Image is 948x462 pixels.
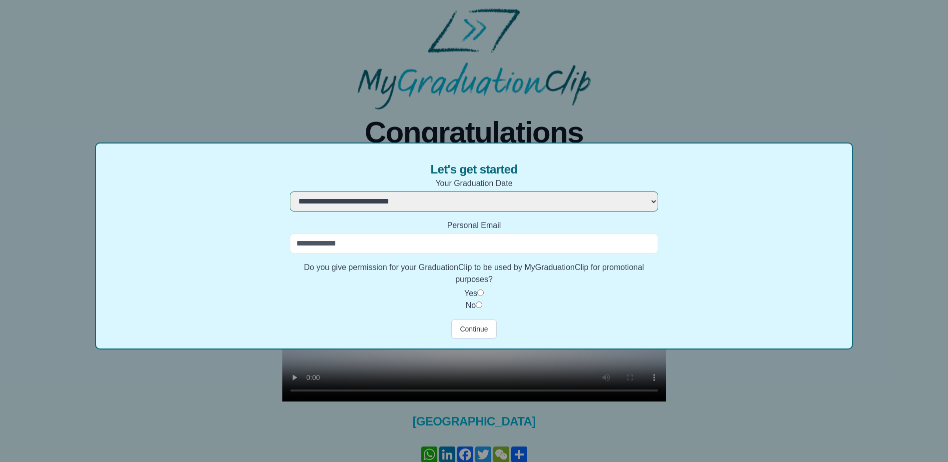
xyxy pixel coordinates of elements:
label: Personal Email [290,219,658,231]
label: Yes [464,289,477,297]
label: Your Graduation Date [290,177,658,189]
label: No [466,301,476,309]
span: Let's get started [430,161,517,177]
label: Do you give permission for your GraduationClip to be used by MyGraduationClip for promotional pur... [290,261,658,285]
button: Continue [451,319,496,338]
